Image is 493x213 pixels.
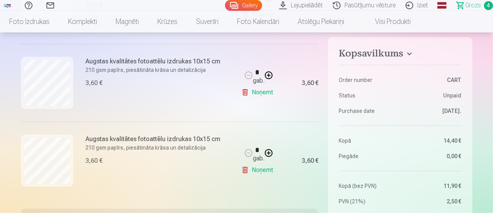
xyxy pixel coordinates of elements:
[241,85,276,100] a: Noņemt
[404,76,462,84] dd: CART
[106,11,148,32] a: Magnēti
[339,182,396,190] dt: Kopā (bez PVN)
[404,152,462,160] dd: 0,00 €
[228,11,288,32] a: Foto kalendāri
[339,92,396,99] dt: Status
[404,107,462,115] dd: [DATE].
[86,144,221,152] p: 210 gsm papīrs, piesātināta krāsa un detalizācija
[3,3,12,8] img: /fa1
[59,11,106,32] a: Komplekti
[288,11,353,32] a: Atslēgu piekariņi
[339,137,396,145] dt: Kopā
[148,11,187,32] a: Krūzes
[404,137,462,145] dd: 14,40 €
[339,76,396,84] dt: Order number
[484,1,493,10] span: 4
[339,107,396,115] dt: Purchase date
[86,156,103,165] div: 3,60 €
[302,81,319,85] div: 3,60 €
[353,11,420,32] a: Visi produkti
[404,182,462,190] dd: 11,90 €
[404,198,462,205] dd: 2,50 €
[86,135,221,144] h6: Augstas kvalitātes fotoattēlu izdrukas 10x15 cm
[241,162,276,178] a: Noņemt
[465,1,481,10] span: Grozs
[86,57,221,66] h6: Augstas kvalitātes fotoattēlu izdrukas 10x15 cm
[86,78,103,88] div: 3,60 €
[339,152,396,160] dt: Piegāde
[302,158,319,163] div: 3,60 €
[339,198,396,205] dt: PVN (21%)
[187,11,228,32] a: Suvenīri
[86,66,221,74] p: 210 gsm papīrs, piesātināta krāsa un detalizācija
[444,92,462,99] span: Unpaid
[339,48,461,62] button: Kopsavilkums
